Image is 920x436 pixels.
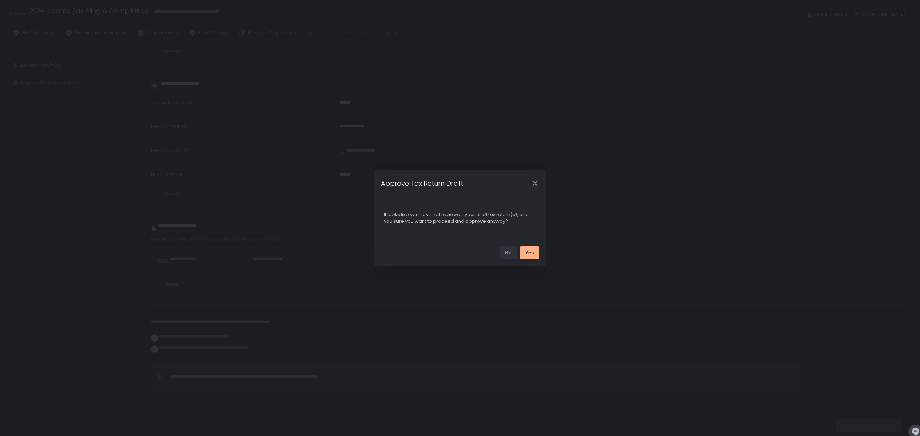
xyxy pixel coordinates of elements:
h1: Approve Tax Return Draft [381,178,463,188]
div: It looks like you have not reviewed your draft tax return(s), are you sure you want to proceed an... [384,212,536,224]
button: Yes [520,246,539,259]
button: No [500,246,517,259]
div: No [505,250,512,256]
div: Close [523,179,546,187]
div: Yes [525,250,534,256]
